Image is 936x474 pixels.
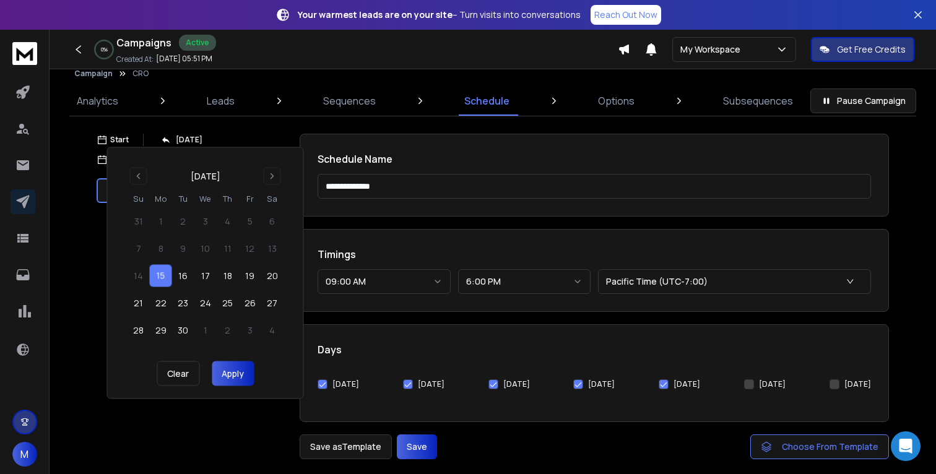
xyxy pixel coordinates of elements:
[891,431,921,461] div: Open Intercom Messenger
[264,168,281,185] button: Go to next month
[261,319,284,342] button: 4
[759,379,786,389] label: [DATE]
[101,46,108,53] p: 0 %
[588,379,615,389] label: [DATE]
[217,192,239,205] th: Thursday
[217,265,239,287] button: 18
[191,170,220,183] div: [DATE]
[69,86,126,116] a: Analytics
[194,265,217,287] button: 17
[811,37,914,62] button: Get Free Credits
[199,86,242,116] a: Leads
[239,319,261,342] button: 3
[128,319,150,342] button: 28
[150,265,172,287] button: 15
[810,88,916,113] button: Pause Campaign
[723,93,793,108] p: Subsequences
[12,42,37,65] img: logo
[464,93,509,108] p: Schedule
[457,86,517,116] a: Schedule
[217,292,239,314] button: 25
[239,292,261,314] button: 26
[150,292,172,314] button: 22
[77,93,118,108] p: Analytics
[458,269,591,294] button: 6:00 PM
[750,434,889,459] button: Choose From Template
[12,442,37,467] button: M
[217,319,239,342] button: 2
[503,379,530,389] label: [DATE]
[837,43,906,56] p: Get Free Credits
[316,86,383,116] a: Sequences
[300,434,392,459] button: Save asTemplate
[194,319,217,342] button: 1
[318,342,871,357] h1: Days
[130,168,147,185] button: Go to previous month
[332,379,359,389] label: [DATE]
[179,35,216,51] div: Active
[150,319,172,342] button: 29
[128,192,150,205] th: Sunday
[97,215,295,240] button: Add Schedule
[591,86,642,116] a: Options
[150,192,172,205] th: Monday
[674,379,700,389] label: [DATE]
[418,379,444,389] label: [DATE]
[318,152,871,166] h1: Schedule Name
[156,54,212,64] p: [DATE] 05:51 PM
[606,275,713,288] p: Pacific Time (UTC-7:00)
[74,69,113,79] button: Campaign
[176,135,202,145] p: [DATE]
[128,292,150,314] button: 21
[116,54,154,64] p: Created At:
[172,292,194,314] button: 23
[680,43,745,56] p: My Workspace
[782,441,878,453] span: Choose From Template
[172,265,194,287] button: 16
[157,361,199,386] button: Clear
[318,247,871,262] h1: Timings
[591,5,661,25] a: Reach Out Now
[194,192,217,205] th: Wednesday
[110,135,129,145] p: Start
[172,319,194,342] button: 30
[318,269,451,294] button: 09:00 AM
[298,9,453,20] strong: Your warmest leads are on your site
[397,434,437,459] button: Save
[132,69,149,79] p: CRO
[298,9,581,21] p: – Turn visits into conversations
[172,192,194,205] th: Tuesday
[212,361,254,386] button: Apply
[261,192,284,205] th: Saturday
[323,93,376,108] p: Sequences
[844,379,871,389] label: [DATE]
[598,93,635,108] p: Options
[239,265,261,287] button: 19
[594,9,657,21] p: Reach Out Now
[716,86,800,116] a: Subsequences
[194,292,217,314] button: 24
[261,265,284,287] button: 20
[116,35,171,50] h1: Campaigns
[261,292,284,314] button: 27
[239,192,261,205] th: Friday
[207,93,235,108] p: Leads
